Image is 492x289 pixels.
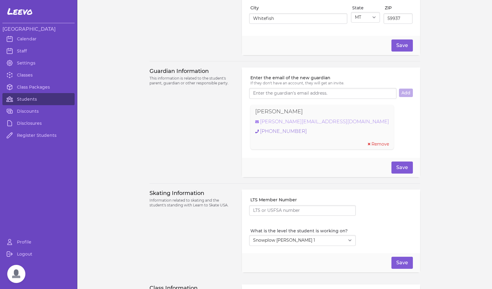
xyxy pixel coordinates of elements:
[255,118,389,125] a: [PERSON_NAME][EMAIL_ADDRESS][DOMAIN_NAME]
[150,198,235,208] p: Information related to skating and the student's standing with Learn to Skate USA.
[391,257,413,269] button: Save
[399,89,413,97] button: Add
[352,5,380,11] label: State
[2,57,75,69] a: Settings
[2,33,75,45] a: Calendar
[249,88,396,99] input: Enter the guardian's email address.
[368,141,389,147] button: Remove
[391,162,413,174] button: Save
[250,75,413,81] label: Enter the email of the new guardian
[371,141,389,147] span: Remove
[255,128,389,135] a: [PHONE_NUMBER]
[250,81,413,86] p: If they don't have an account, they will get an invite.
[2,26,75,33] h3: [GEOGRAPHIC_DATA]
[255,107,303,116] p: [PERSON_NAME]
[2,129,75,141] a: Register Students
[2,105,75,117] a: Discounts
[7,265,25,283] div: Open chat
[2,236,75,248] a: Profile
[250,5,347,11] label: City
[250,228,356,234] label: What is the level the student is working on?
[2,45,75,57] a: Staff
[150,68,235,75] h3: Guardian Information
[2,248,75,260] a: Logout
[385,5,413,11] label: ZIP
[150,76,235,86] p: This information is related to the student's parent, guardian or other responsible party.
[2,81,75,93] a: Class Packages
[150,190,235,197] h3: Skating Information
[391,39,413,52] button: Save
[7,6,33,17] span: Leevo
[249,205,356,216] input: LTS or USFSA number
[2,117,75,129] a: Disclosures
[250,197,356,203] label: LTS Member Number
[2,93,75,105] a: Students
[2,69,75,81] a: Classes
